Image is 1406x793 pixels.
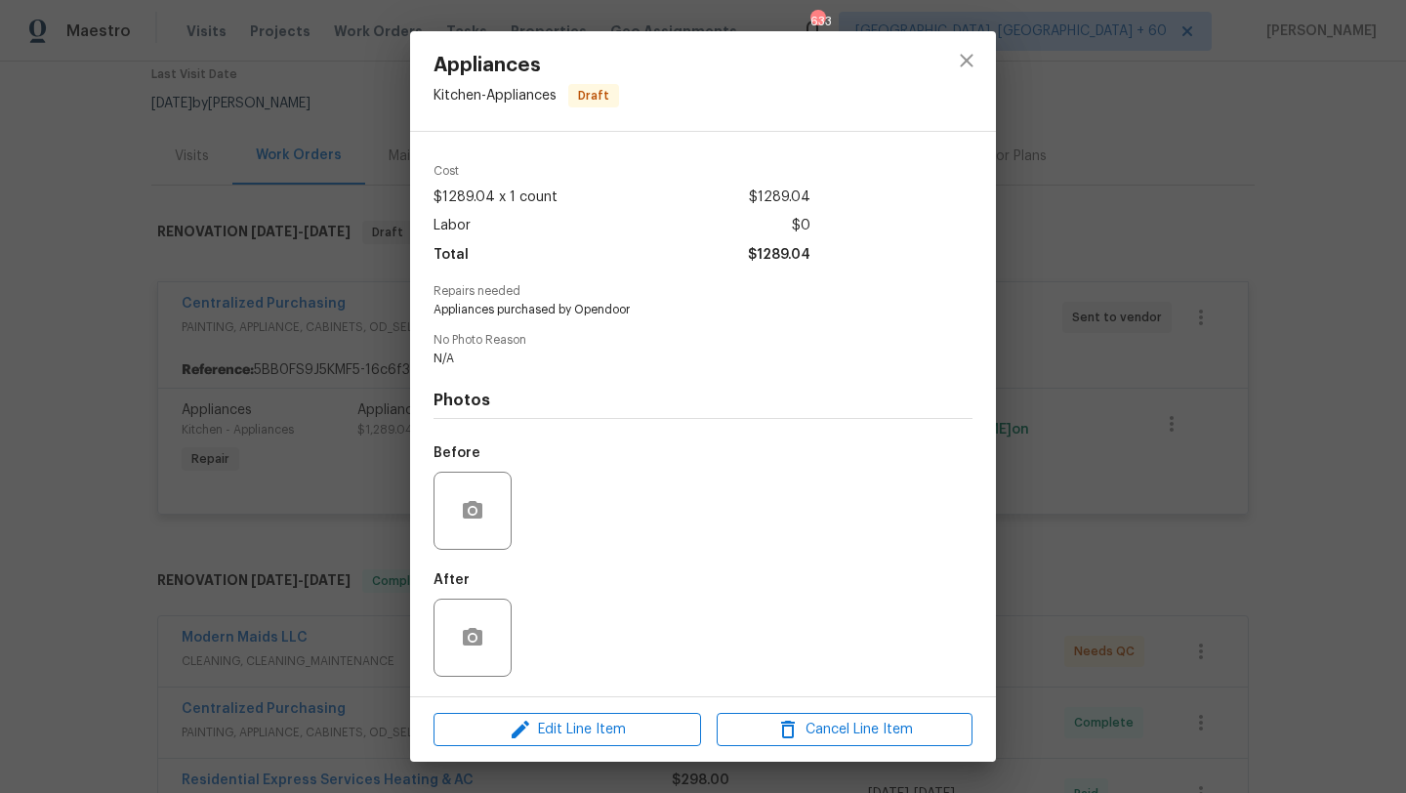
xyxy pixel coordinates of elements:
span: $1289.04 [749,184,810,212]
span: Appliances [434,55,619,76]
span: Cancel Line Item [723,718,967,742]
span: Repairs needed [434,285,972,298]
h5: Before [434,446,480,460]
span: $1289.04 x 1 count [434,184,558,212]
h4: Photos [434,391,972,410]
span: Edit Line Item [439,718,695,742]
h5: After [434,573,470,587]
span: Labor [434,212,471,240]
button: close [943,37,990,84]
span: N/A [434,351,919,367]
span: $1289.04 [748,241,810,270]
span: No Photo Reason [434,334,972,347]
span: $0 [792,212,810,240]
div: 633 [810,12,824,31]
span: Total [434,241,469,270]
span: Cost [434,165,810,178]
span: Appliances purchased by Opendoor [434,302,919,318]
button: Cancel Line Item [717,713,972,747]
span: Kitchen - Appliances [434,89,557,103]
button: Edit Line Item [434,713,701,747]
span: Draft [570,86,617,105]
